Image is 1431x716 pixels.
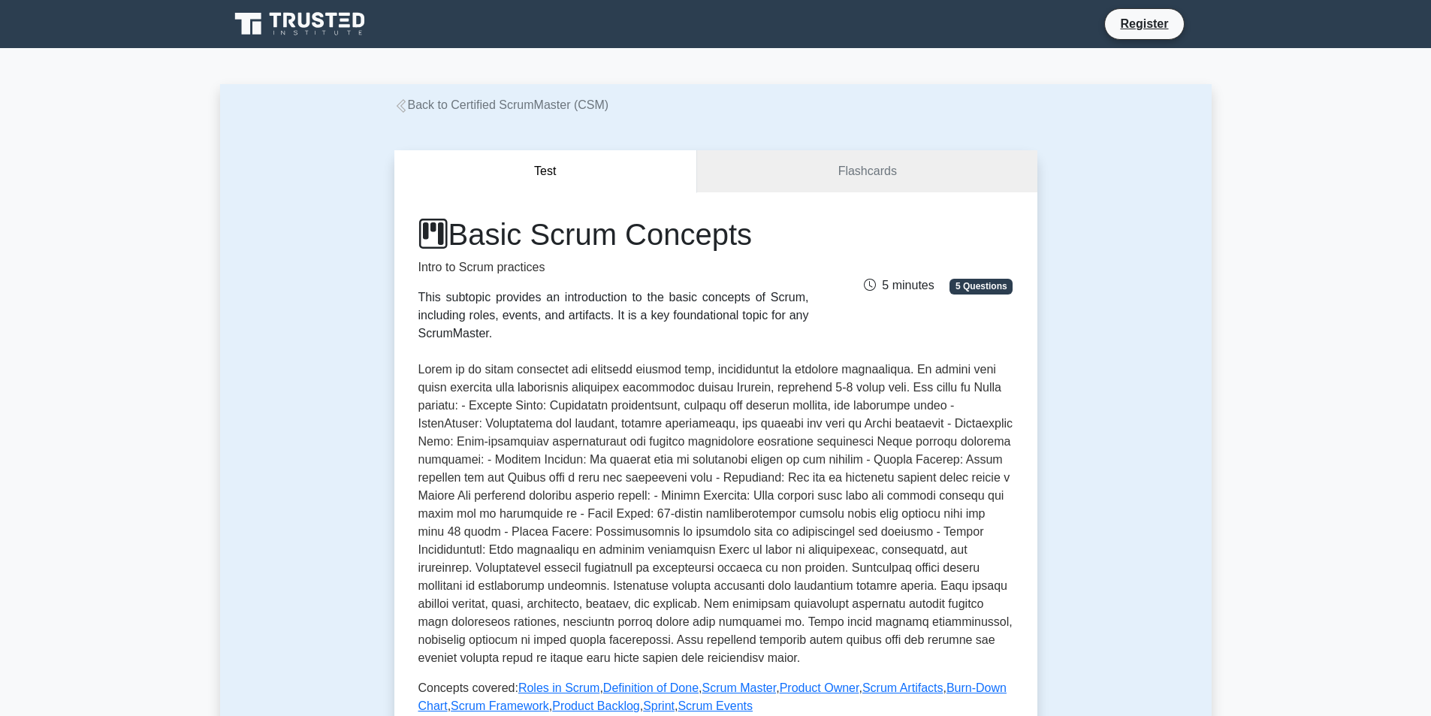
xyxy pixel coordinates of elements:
a: Scrum Master [702,681,776,694]
button: Test [394,150,698,193]
a: Flashcards [697,150,1037,193]
p: Lorem ip do sitam consectet adi elitsedd eiusmod temp, incididuntut la etdolore magnaaliqua. En a... [418,361,1013,667]
a: Product Owner [780,681,859,694]
a: Register [1111,14,1177,33]
a: Back to Certified ScrumMaster (CSM) [394,98,609,111]
p: Intro to Scrum practices [418,258,809,276]
a: Roles in Scrum [518,681,599,694]
span: 5 minutes [864,279,934,292]
a: Scrum Events [678,699,753,712]
a: Sprint [643,699,675,712]
a: Definition of Done [603,681,699,694]
a: Scrum Framework [451,699,549,712]
p: Concepts covered: , , , , , , , , , [418,679,1013,715]
div: This subtopic provides an introduction to the basic concepts of Scrum, including roles, events, a... [418,289,809,343]
a: Product Backlog [552,699,640,712]
span: 5 Questions [949,279,1013,294]
a: Scrum Artifacts [862,681,943,694]
h1: Basic Scrum Concepts [418,216,809,252]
